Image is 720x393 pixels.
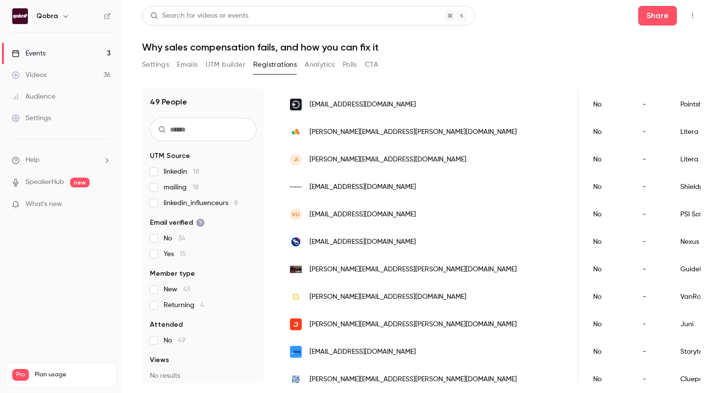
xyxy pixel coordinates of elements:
span: 4 [200,302,204,309]
button: Analytics [305,57,335,73]
span: new [70,178,90,187]
div: No [583,146,633,173]
div: - [633,201,671,228]
div: No [583,338,633,366]
span: 18 [193,168,199,175]
div: - [633,256,671,283]
span: [PERSON_NAME][EMAIL_ADDRESS][PERSON_NAME][DOMAIN_NAME] [310,374,517,385]
div: - [633,173,671,201]
span: mailing [164,183,199,192]
span: 18 [192,184,199,191]
img: litera.com [290,126,302,138]
div: No [583,256,633,283]
span: Email verified [150,218,205,228]
img: cluepoints.com [290,373,302,385]
img: telenet.be [290,291,302,303]
li: help-dropdown-opener [12,155,111,165]
div: Settings [12,113,51,123]
h1: 49 People [150,96,187,108]
span: JI [293,155,298,164]
span: linkedin_influenceurs [164,198,238,208]
span: Pro [12,369,29,381]
span: What's new [25,199,62,210]
span: Member type [150,269,195,279]
iframe: Noticeable Trigger [99,200,111,209]
div: - [633,283,671,311]
div: - [633,311,671,338]
span: [EMAIL_ADDRESS][DOMAIN_NAME] [310,237,416,247]
span: Attended [150,320,183,330]
span: [EMAIL_ADDRESS][DOMAIN_NAME] [310,182,416,192]
div: No [583,283,633,311]
span: [EMAIL_ADDRESS][DOMAIN_NAME] [310,210,416,220]
h6: Qobra [36,11,58,21]
div: No [583,228,633,256]
div: - [633,118,671,146]
div: No [583,173,633,201]
button: Emails [177,57,197,73]
span: Views [150,355,169,365]
button: Settings [142,57,169,73]
img: storyteq.com [290,346,302,358]
div: Audience [12,92,55,102]
img: shieldpay.com [290,186,302,188]
img: juni.co [290,318,302,330]
div: - [633,338,671,366]
span: UTM Source [150,151,190,161]
h1: Why sales compensation fails, and how you can fix it [142,41,700,53]
div: No [583,91,633,118]
button: Polls [343,57,357,73]
span: 8 [234,200,238,207]
div: Videos [12,70,47,80]
span: linkedin [164,167,199,177]
div: No [583,118,633,146]
div: No [583,201,633,228]
div: Search for videos or events [150,11,248,21]
span: New [164,285,191,294]
div: No [583,311,633,338]
div: - [633,91,671,118]
img: ingroupe.com [290,236,302,248]
span: Yes [164,249,186,259]
button: CTA [365,57,378,73]
span: 49 [178,337,186,344]
img: guidepointsystems.com [290,263,302,275]
span: 34 [178,235,185,242]
span: 15 [180,251,186,258]
span: Plan usage [35,371,110,379]
span: [PERSON_NAME][EMAIL_ADDRESS][PERSON_NAME][DOMAIN_NAME] [310,127,517,137]
button: UTM builder [206,57,245,73]
div: - [633,146,671,173]
p: No results [150,371,257,381]
span: VU [292,210,300,219]
div: Events [12,49,46,58]
span: [EMAIL_ADDRESS][DOMAIN_NAME] [310,347,416,357]
span: No [164,336,186,345]
span: [PERSON_NAME][EMAIL_ADDRESS][DOMAIN_NAME] [310,155,466,165]
span: Returning [164,300,204,310]
img: pointsharp.com [290,99,302,110]
span: [PERSON_NAME][EMAIL_ADDRESS][PERSON_NAME][DOMAIN_NAME] [310,264,517,275]
div: No [583,366,633,393]
span: [PERSON_NAME][EMAIL_ADDRESS][PERSON_NAME][DOMAIN_NAME] [310,319,517,330]
div: - [633,366,671,393]
div: - [633,228,671,256]
a: SpeakerHub [25,177,64,187]
img: Qobra [12,8,28,24]
button: Registrations [253,57,297,73]
span: No [164,234,185,243]
span: [PERSON_NAME][EMAIL_ADDRESS][DOMAIN_NAME] [310,292,466,302]
span: Help [25,155,40,165]
span: [EMAIL_ADDRESS][DOMAIN_NAME] [310,100,416,110]
span: 45 [183,286,191,293]
button: Share [638,6,677,26]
